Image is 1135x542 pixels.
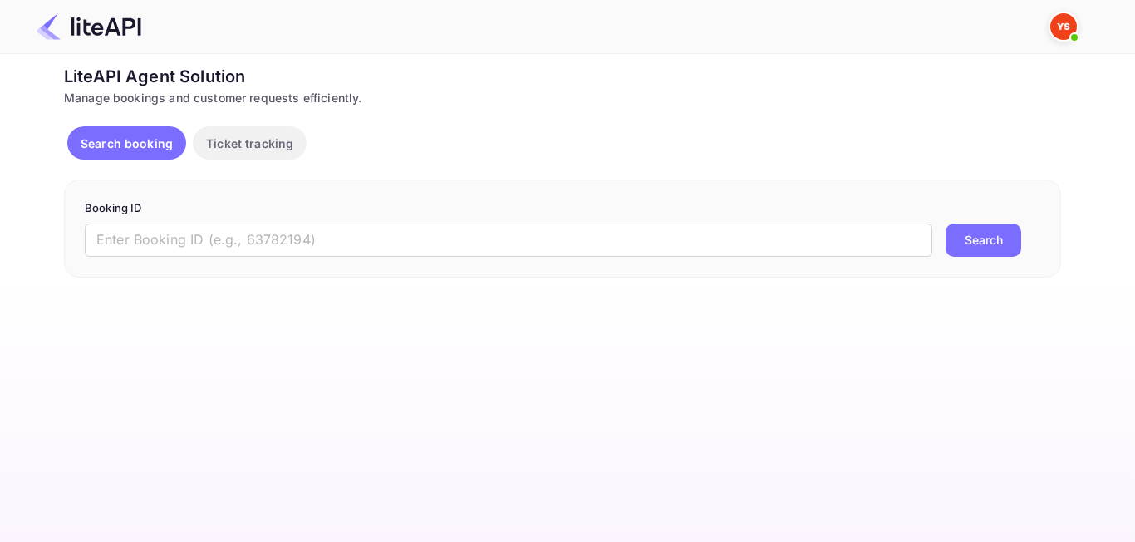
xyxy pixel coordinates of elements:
p: Booking ID [85,200,1040,217]
button: Search [946,224,1021,257]
div: Manage bookings and customer requests efficiently. [64,89,1061,106]
p: Search booking [81,135,173,152]
img: Yandex Support [1050,13,1077,40]
p: Ticket tracking [206,135,293,152]
img: LiteAPI Logo [37,13,141,40]
input: Enter Booking ID (e.g., 63782194) [85,224,932,257]
div: LiteAPI Agent Solution [64,64,1061,89]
